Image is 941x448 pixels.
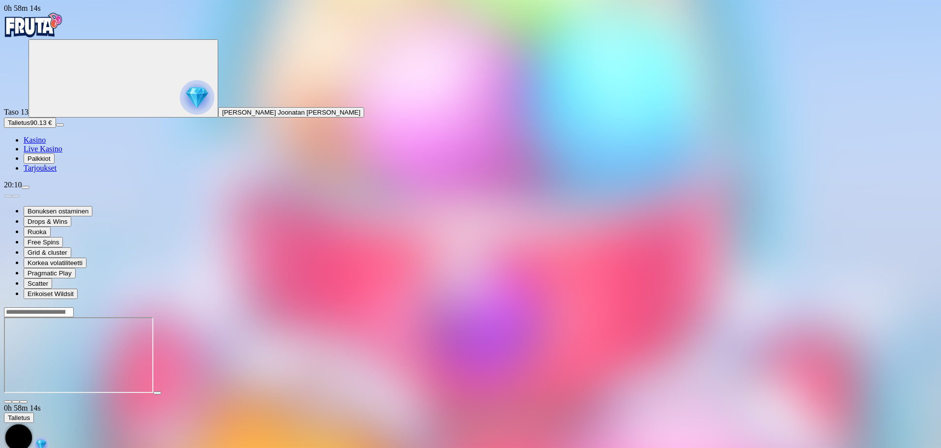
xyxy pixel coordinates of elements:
button: fullscreen icon [20,400,28,403]
a: Tarjoukset [24,164,57,172]
button: Ruoka [24,227,51,237]
span: Free Spins [28,239,59,246]
span: Korkea volatiliteetti [28,259,83,267]
button: Free Spins [24,237,63,247]
button: reward progress [29,39,218,118]
span: [PERSON_NAME] Joonatan [PERSON_NAME] [222,109,360,116]
img: Fruta [4,13,63,37]
span: Palkkiot [28,155,51,162]
span: Pragmatic Play [28,269,72,277]
nav: Primary [4,13,937,173]
button: chevron-down icon [12,400,20,403]
nav: Main menu [4,136,937,173]
span: Taso 13 [4,108,29,116]
button: Talletusplus icon90.13 € [4,118,56,128]
span: Bonuksen ostaminen [28,208,88,215]
iframe: Sugar Rush [4,317,153,393]
button: Erikoiset Wildsit [24,289,78,299]
span: Scatter [28,280,48,287]
input: Search [4,307,74,317]
button: Scatter [24,278,52,289]
img: reward progress [180,80,214,115]
span: 90.13 € [30,119,52,126]
button: menu [22,186,29,189]
span: user session time [4,404,41,412]
button: Palkkiot [24,153,55,164]
span: Drops & Wins [28,218,67,225]
button: [PERSON_NAME] Joonatan [PERSON_NAME] [218,107,364,118]
span: 20:10 [4,180,22,189]
a: Live Kasino [24,145,62,153]
button: Talletus [4,413,34,423]
span: Ruoka [28,228,47,236]
button: Bonuksen ostaminen [24,206,92,216]
button: Drops & Wins [24,216,71,227]
span: Talletus [8,119,30,126]
span: user session time [4,4,41,12]
span: Talletus [8,414,30,421]
button: Grid & cluster [24,247,71,258]
button: menu [56,123,64,126]
a: Fruta [4,30,63,39]
span: Grid & cluster [28,249,67,256]
button: Pragmatic Play [24,268,76,278]
a: Kasino [24,136,46,144]
button: next slide [12,195,20,198]
button: prev slide [4,195,12,198]
span: Erikoiset Wildsit [28,290,74,298]
button: play icon [153,391,161,394]
button: Korkea volatiliteetti [24,258,86,268]
button: close icon [4,400,12,403]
